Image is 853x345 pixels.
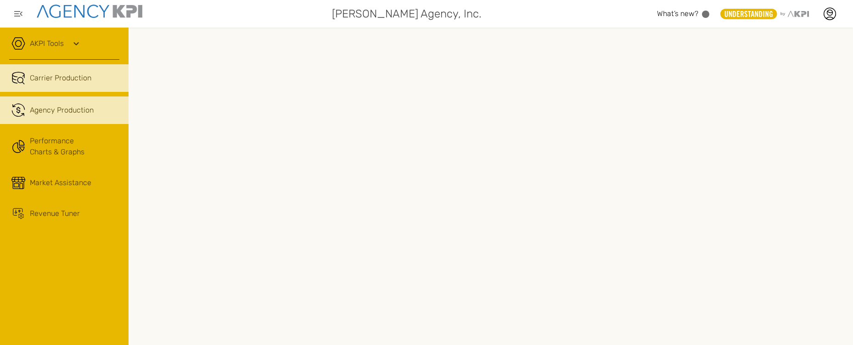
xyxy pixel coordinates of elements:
[30,177,91,188] div: Market Assistance
[30,105,94,116] span: Agency Production
[657,9,698,18] span: What’s new?
[30,208,80,219] div: Revenue Tuner
[30,38,64,49] a: AKPI Tools
[30,73,91,84] span: Carrier Production
[37,5,142,18] img: agencykpi-logo-550x69-2d9e3fa8.png
[332,6,482,22] span: [PERSON_NAME] Agency, Inc.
